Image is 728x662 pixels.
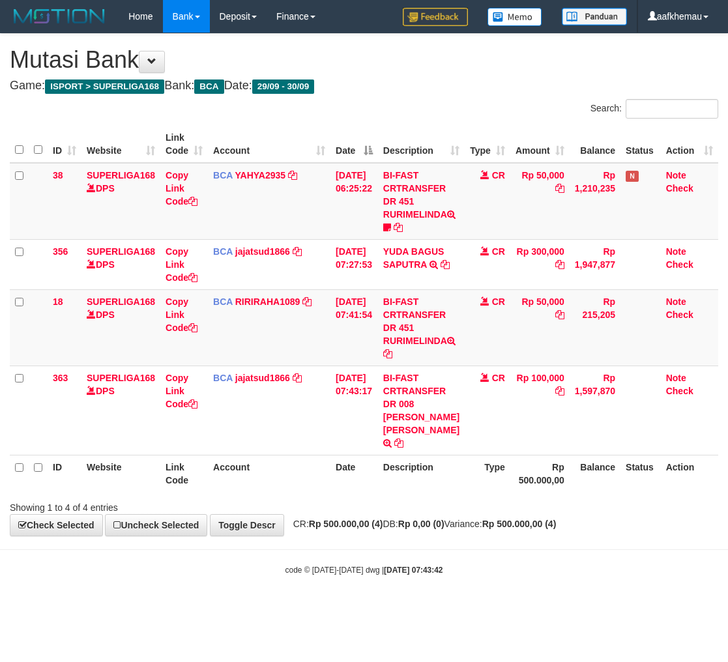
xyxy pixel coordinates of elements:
[302,296,312,307] a: Copy RIRIRAHA1089 to clipboard
[555,309,564,320] a: Copy Rp 50,000 to clipboard
[293,373,302,383] a: Copy jajatsud1866 to clipboard
[288,170,297,180] a: Copy YAHYA2935 to clipboard
[330,455,378,492] th: Date
[81,163,160,240] td: DPS
[482,519,557,529] strong: Rp 500.000,00 (4)
[488,8,542,26] img: Button%20Memo.svg
[394,222,403,233] a: Copy BI-FAST CRTRANSFER DR 451 RURIMELINDA to clipboard
[384,566,443,575] strong: [DATE] 07:43:42
[213,246,233,257] span: BCA
[87,296,155,307] a: SUPERLIGA168
[10,47,718,73] h1: Mutasi Bank
[10,7,109,26] img: MOTION_logo.png
[10,514,103,536] a: Check Selected
[330,239,378,289] td: [DATE] 07:27:53
[570,289,620,366] td: Rp 215,205
[48,126,81,163] th: ID: activate to sort column ascending
[510,239,570,289] td: Rp 300,000
[570,163,620,240] td: Rp 1,210,235
[661,126,718,163] th: Action: activate to sort column ascending
[555,386,564,396] a: Copy Rp 100,000 to clipboard
[620,455,661,492] th: Status
[330,366,378,455] td: [DATE] 07:43:17
[309,519,383,529] strong: Rp 500.000,00 (4)
[403,8,468,26] img: Feedback.jpg
[81,366,160,455] td: DPS
[53,373,68,383] span: 363
[555,183,564,194] a: Copy Rp 50,000 to clipboard
[626,99,718,119] input: Search:
[208,126,330,163] th: Account: activate to sort column ascending
[87,246,155,257] a: SUPERLIGA168
[570,455,620,492] th: Balance
[666,386,693,396] a: Check
[492,296,505,307] span: CR
[492,170,505,180] span: CR
[285,566,443,575] small: code © [DATE]-[DATE] dwg |
[81,239,160,289] td: DPS
[330,163,378,240] td: [DATE] 06:25:22
[213,170,233,180] span: BCA
[81,455,160,492] th: Website
[378,126,465,163] th: Description: activate to sort column ascending
[661,455,718,492] th: Action
[378,455,465,492] th: Description
[666,373,686,383] a: Note
[441,259,450,270] a: Copy YUDA BAGUS SAPUTRA to clipboard
[194,79,224,94] span: BCA
[166,296,197,333] a: Copy Link Code
[53,296,63,307] span: 18
[465,455,510,492] th: Type
[510,289,570,366] td: Rp 50,000
[378,366,465,455] td: BI-FAST CRTRANSFER DR 008 [PERSON_NAME] [PERSON_NAME]
[666,183,693,194] a: Check
[666,259,693,270] a: Check
[293,246,302,257] a: Copy jajatsud1866 to clipboard
[166,170,197,207] a: Copy Link Code
[235,170,286,180] a: YAHYA2935
[570,366,620,455] td: Rp 1,597,870
[210,514,284,536] a: Toggle Descr
[570,126,620,163] th: Balance
[330,289,378,366] td: [DATE] 07:41:54
[590,99,718,119] label: Search:
[510,455,570,492] th: Rp 500.000,00
[235,246,290,257] a: jajatsud1866
[465,126,510,163] th: Type: activate to sort column ascending
[666,170,686,180] a: Note
[383,349,392,359] a: Copy BI-FAST CRTRANSFER DR 451 RURIMELINDA to clipboard
[53,246,68,257] span: 356
[235,373,290,383] a: jajatsud1866
[383,246,444,270] a: YUDA BAGUS SAPUTRA
[492,373,505,383] span: CR
[510,126,570,163] th: Amount: activate to sort column ascending
[166,373,197,409] a: Copy Link Code
[87,170,155,180] a: SUPERLIGA168
[213,296,233,307] span: BCA
[510,366,570,455] td: Rp 100,000
[398,519,444,529] strong: Rp 0,00 (0)
[45,79,164,94] span: ISPORT > SUPERLIGA168
[394,438,403,448] a: Copy BI-FAST CRTRANSFER DR 008 ABDUL RAHMAN RUMKE to clipboard
[160,455,208,492] th: Link Code
[10,496,293,514] div: Showing 1 to 4 of 4 entries
[666,246,686,257] a: Note
[562,8,627,25] img: panduan.png
[626,171,639,182] span: Has Note
[53,170,63,180] span: 38
[570,239,620,289] td: Rp 1,947,877
[166,246,197,283] a: Copy Link Code
[510,163,570,240] td: Rp 50,000
[330,126,378,163] th: Date: activate to sort column descending
[252,79,315,94] span: 29/09 - 30/09
[378,163,465,240] td: BI-FAST CRTRANSFER DR 451 RURIMELINDA
[666,296,686,307] a: Note
[81,126,160,163] th: Website: activate to sort column ascending
[105,514,207,536] a: Uncheck Selected
[555,259,564,270] a: Copy Rp 300,000 to clipboard
[208,455,330,492] th: Account
[666,309,693,320] a: Check
[81,289,160,366] td: DPS
[287,519,557,529] span: CR: DB: Variance:
[213,373,233,383] span: BCA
